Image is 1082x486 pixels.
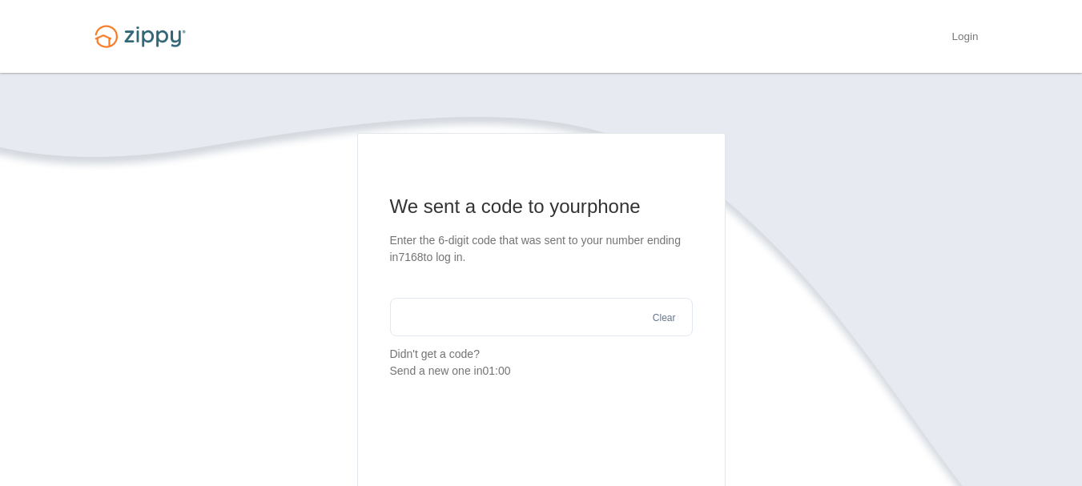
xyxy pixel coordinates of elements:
[85,18,195,55] img: Logo
[390,232,693,266] p: Enter the 6-digit code that was sent to your number ending in 7168 to log in.
[951,30,978,46] a: Login
[390,363,693,380] div: Send a new one in 01:00
[390,194,693,219] h1: We sent a code to your phone
[390,346,693,380] p: Didn't get a code?
[648,311,681,326] button: Clear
